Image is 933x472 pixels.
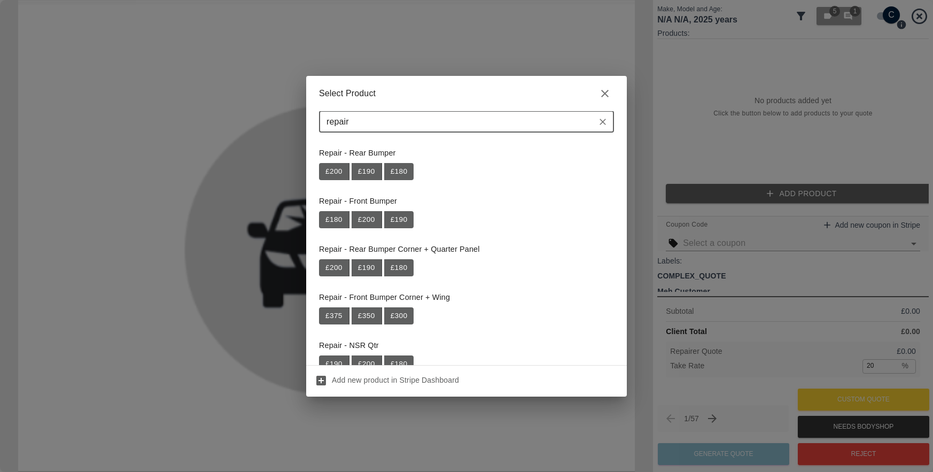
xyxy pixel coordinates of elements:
button: £190 [352,259,382,276]
button: £180 [384,163,414,180]
p: Add new product in Stripe Dashboard [332,375,459,385]
input: Search products... [322,114,593,129]
p: Repair - NSR Qtr [319,340,614,352]
button: £200 [352,211,382,228]
button: Clear [595,114,610,129]
p: Repair - Front Bumper Corner + Wing [319,292,614,304]
button: £350 [352,307,382,324]
button: £300 [384,307,414,324]
p: Select Product [319,87,376,100]
button: £190 [319,355,349,373]
button: £180 [384,355,414,373]
button: £200 [319,259,349,276]
button: £200 [352,355,382,373]
button: £180 [319,211,349,228]
p: Repair - Rear Bumper [319,148,614,159]
button: £180 [384,259,414,276]
button: £200 [319,163,349,180]
p: Repair - Rear Bumper Corner + Quarter Panel [319,244,614,256]
button: £190 [352,163,382,180]
button: £190 [384,211,414,228]
p: Repair - Front Bumper [319,196,614,207]
button: £375 [319,307,349,324]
